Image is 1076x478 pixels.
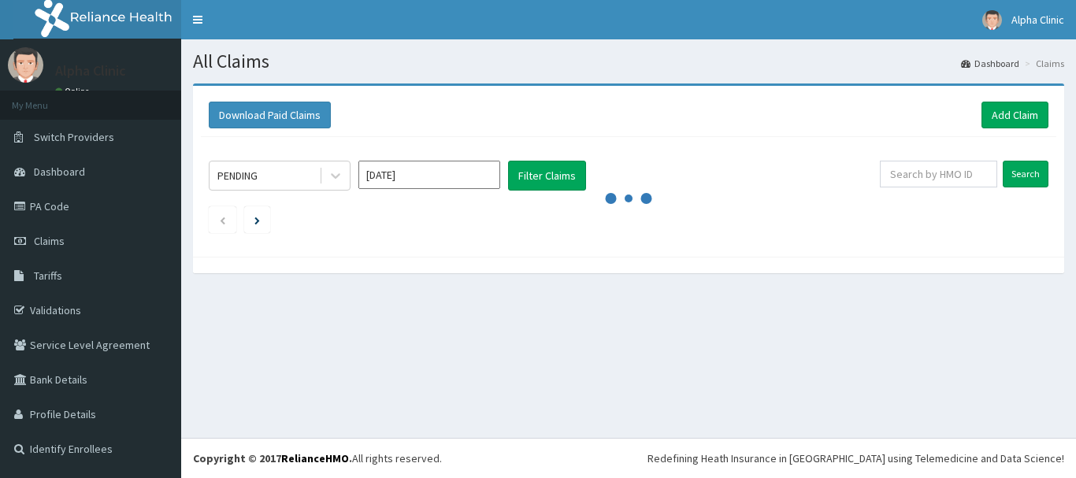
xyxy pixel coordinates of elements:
[961,57,1019,70] a: Dashboard
[8,47,43,83] img: User Image
[181,438,1076,478] footer: All rights reserved.
[34,130,114,144] span: Switch Providers
[1011,13,1064,27] span: Alpha Clinic
[1003,161,1048,187] input: Search
[880,161,997,187] input: Search by HMO ID
[1021,57,1064,70] li: Claims
[209,102,331,128] button: Download Paid Claims
[219,213,226,227] a: Previous page
[193,451,352,465] strong: Copyright © 2017 .
[605,175,652,222] svg: audio-loading
[217,168,258,183] div: PENDING
[254,213,260,227] a: Next page
[55,86,93,97] a: Online
[34,269,62,283] span: Tariffs
[981,102,1048,128] a: Add Claim
[34,234,65,248] span: Claims
[55,64,126,78] p: Alpha Clinic
[647,450,1064,466] div: Redefining Heath Insurance in [GEOGRAPHIC_DATA] using Telemedicine and Data Science!
[508,161,586,191] button: Filter Claims
[982,10,1002,30] img: User Image
[193,51,1064,72] h1: All Claims
[358,161,500,189] input: Select Month and Year
[34,165,85,179] span: Dashboard
[281,451,349,465] a: RelianceHMO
